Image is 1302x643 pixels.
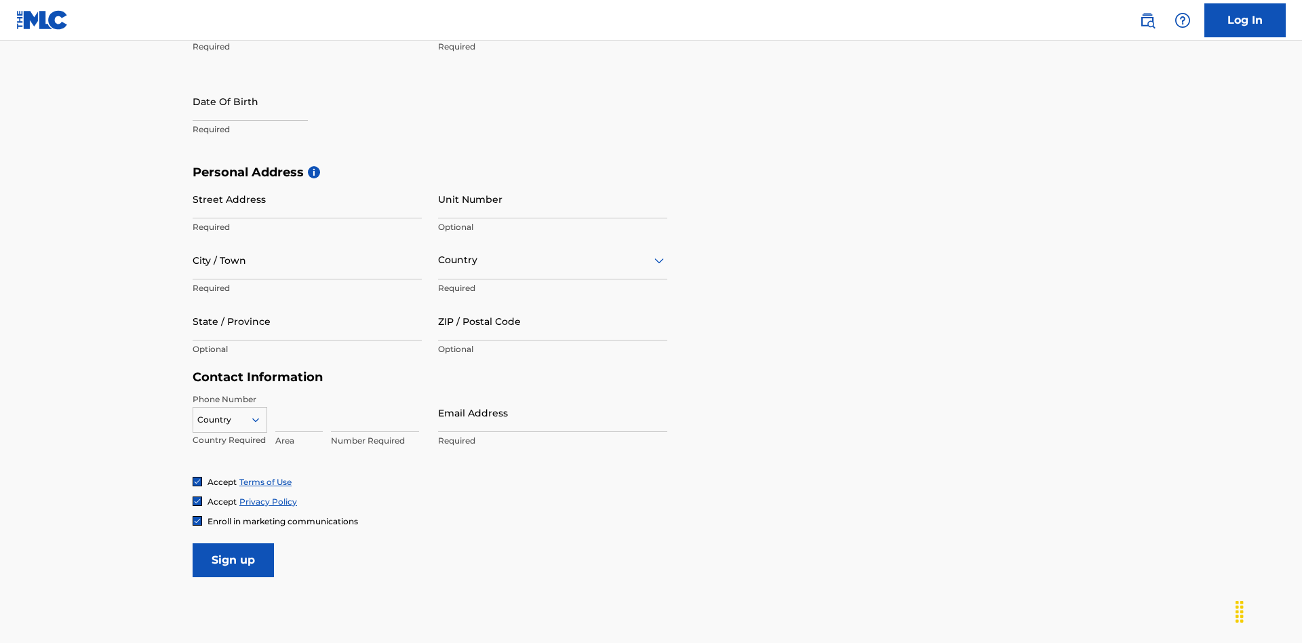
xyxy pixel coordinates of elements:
[331,435,419,447] p: Number Required
[193,370,667,385] h5: Contact Information
[438,435,667,447] p: Required
[193,41,422,53] p: Required
[193,123,422,136] p: Required
[193,221,422,233] p: Required
[208,477,237,487] span: Accept
[1229,591,1250,632] div: Drag
[208,516,358,526] span: Enroll in marketing communications
[275,435,323,447] p: Area
[193,434,267,446] p: Country Required
[438,282,667,294] p: Required
[193,165,1109,180] h5: Personal Address
[308,166,320,178] span: i
[438,221,667,233] p: Optional
[193,497,201,505] img: checkbox
[1204,3,1286,37] a: Log In
[193,282,422,294] p: Required
[438,343,667,355] p: Optional
[438,41,667,53] p: Required
[239,496,297,507] a: Privacy Policy
[239,477,292,487] a: Terms of Use
[193,517,201,525] img: checkbox
[1134,7,1161,34] a: Public Search
[16,10,68,30] img: MLC Logo
[208,496,237,507] span: Accept
[193,543,274,577] input: Sign up
[1175,12,1191,28] img: help
[193,343,422,355] p: Optional
[1234,578,1302,643] iframe: Chat Widget
[193,478,201,486] img: checkbox
[1169,7,1196,34] div: Help
[1139,12,1156,28] img: search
